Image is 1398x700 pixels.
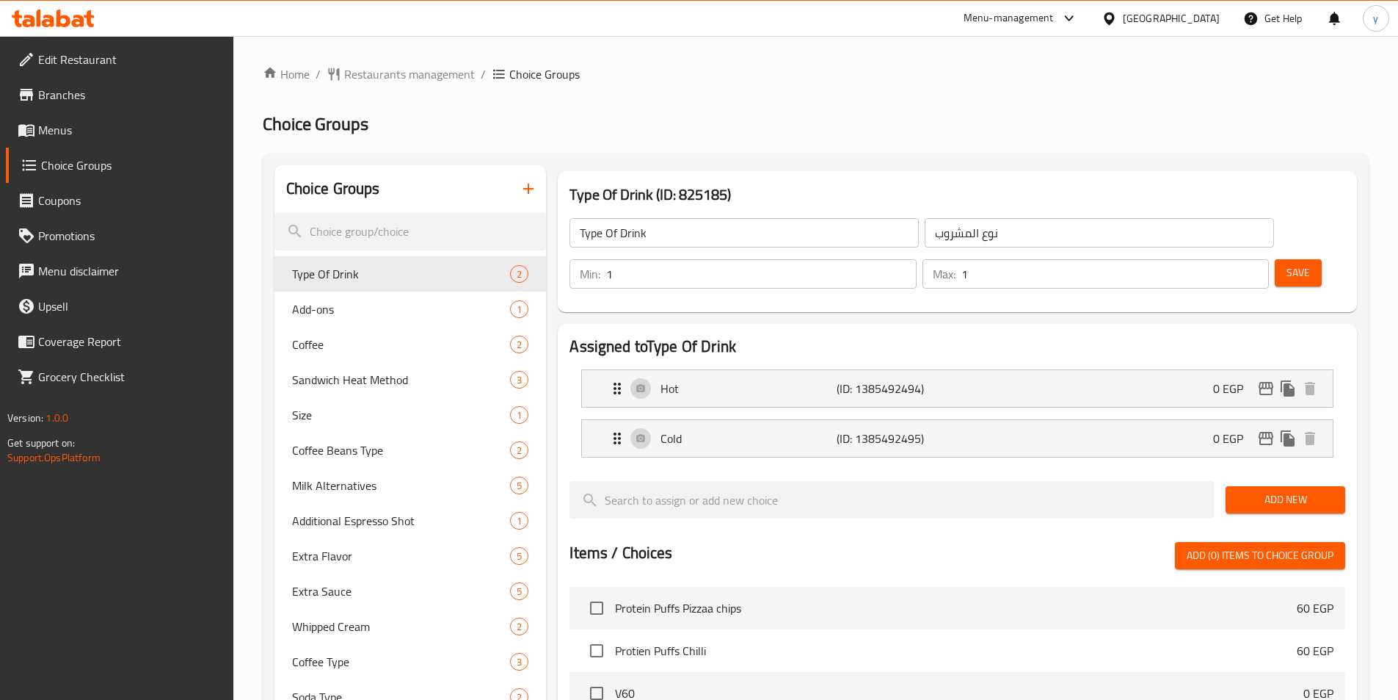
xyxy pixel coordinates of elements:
span: Coupons [38,192,222,209]
span: Coffee Beans Type [292,441,511,459]
div: Choices [510,618,528,635]
a: Grocery Checklist [6,359,233,394]
span: 5 [511,549,528,563]
span: Branches [38,86,222,104]
div: Type Of Drink2 [274,256,547,292]
a: Home [263,65,310,83]
li: Expand [569,364,1345,414]
span: Coffee [292,336,511,353]
div: Choices [510,441,528,459]
div: Milk Alternatives5 [274,468,547,503]
span: Add-ons [292,300,511,318]
span: Size [292,406,511,424]
div: Choices [510,512,528,530]
span: Menu disclaimer [38,262,222,280]
span: Choice Groups [509,65,580,83]
span: Choice Groups [41,156,222,174]
input: search [274,213,547,250]
span: 2 [511,267,528,281]
div: [GEOGRAPHIC_DATA] [1123,10,1220,26]
span: 1 [511,303,528,317]
div: Choices [510,265,528,283]
span: Extra Flavor [292,547,511,565]
button: edit [1255,427,1277,450]
a: Branches [6,77,233,112]
span: Choice Groups [263,107,368,140]
span: 3 [511,373,528,387]
div: Menu-management [964,10,1054,27]
li: / [481,65,486,83]
div: Choices [510,653,528,671]
div: Choices [510,477,528,494]
div: Coffee Type3 [274,644,547,679]
li: Expand [569,414,1345,463]
li: / [316,65,321,83]
span: Grocery Checklist [38,368,222,386]
h2: Items / Choices [569,542,672,564]
span: Restaurants management [344,65,475,83]
button: edit [1255,378,1277,400]
span: 2 [511,338,528,352]
button: Save [1275,259,1322,286]
span: Select choice [581,593,612,624]
div: Coffee Beans Type2 [274,433,547,468]
p: Hot [660,380,836,397]
p: 60 EGP [1297,642,1333,660]
h3: Type Of Drink (ID: 825185) [569,183,1345,206]
div: Extra Sauce5 [274,574,547,609]
span: Protien Puffs Chilli [615,642,1297,660]
p: 60 EGP [1297,599,1333,617]
span: Coffee Type [292,653,511,671]
button: Add (0) items to choice group [1175,542,1345,569]
p: Min: [580,265,600,283]
span: Get support on: [7,433,75,452]
span: Sandwich Heat Method [292,371,511,389]
span: 3 [511,655,528,669]
div: Sandwich Heat Method3 [274,362,547,397]
div: Expand [582,370,1333,407]
span: y [1373,10,1378,26]
p: 0 EGP [1213,430,1255,447]
span: Type Of Drink [292,265,511,283]
span: 2 [511,444,528,458]
input: search [569,481,1214,519]
p: Cold [660,430,836,447]
div: Extra Flavor5 [274,538,547,574]
a: Coupons [6,183,233,218]
div: Choices [510,371,528,389]
div: Choices [510,547,528,565]
a: Promotions [6,218,233,253]
a: Menu disclaimer [6,253,233,289]
div: Coffee2 [274,327,547,362]
nav: breadcrumb [263,65,1369,83]
a: Edit Restaurant [6,42,233,77]
span: 1 [511,408,528,422]
h2: Assigned to Type Of Drink [569,336,1345,358]
span: Milk Alternatives [292,477,511,494]
span: Select choice [581,635,612,666]
p: (ID: 1385492494) [837,380,954,397]
div: Choices [510,300,528,318]
h2: Choice Groups [286,178,380,200]
div: Size1 [274,397,547,433]
span: 2 [511,620,528,634]
span: Upsell [38,297,222,315]
p: Max: [933,265,955,283]
p: (ID: 1385492495) [837,430,954,447]
a: Coverage Report [6,324,233,359]
button: delete [1299,378,1321,400]
span: Coverage Report [38,333,222,350]
span: Extra Sauce [292,582,511,600]
div: Choices [510,336,528,353]
a: Restaurants management [327,65,475,83]
span: Save [1286,264,1310,282]
div: Additional Espresso Shot1 [274,503,547,538]
div: Whipped Cream2 [274,609,547,644]
span: Add New [1237,491,1333,509]
p: 0 EGP [1213,380,1255,397]
a: Upsell [6,289,233,324]
div: Choices [510,406,528,424]
div: Choices [510,582,528,600]
span: Version: [7,408,43,427]
div: Add-ons1 [274,292,547,327]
